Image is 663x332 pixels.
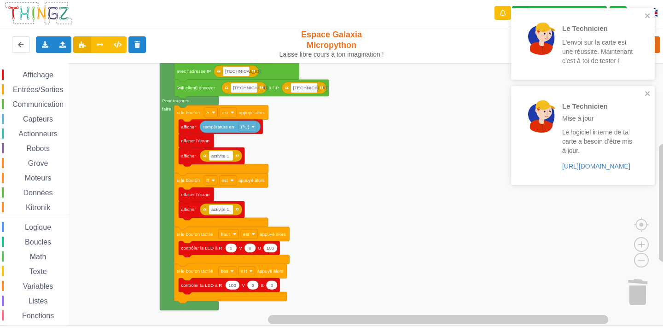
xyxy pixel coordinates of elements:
span: Communication [11,100,65,108]
text: est [243,232,249,237]
text: activite 1 [211,153,230,158]
text: Pour toujours [162,98,189,103]
p: Mise à jour [562,114,634,123]
text: 100 [267,245,274,250]
text: si le bouton [176,110,200,115]
text: si le bouton tactile [176,268,213,274]
span: Fonctions [21,312,55,320]
text: haut [221,232,230,237]
span: Entrées/Sorties [12,86,64,93]
text: bas [221,268,228,274]
text: A [206,110,209,115]
text: faire [162,106,171,111]
p: Le Technicien [562,23,634,33]
text: [TECHNICAL_ID] [225,69,261,74]
text: afficher [181,207,196,212]
text: est [241,268,247,274]
text: B [206,178,209,183]
text: 0 [249,245,251,250]
span: Robots [25,145,51,152]
text: si le bouton tactile [176,232,213,237]
span: Moteurs [23,174,53,182]
text: avec l'adresse IP [176,69,211,74]
text: 0 [251,283,254,288]
span: Boucles [23,238,52,246]
p: Le Technicien [562,101,634,111]
span: Texte [28,268,48,275]
text: (°C) [241,124,250,129]
text: température en [203,124,234,129]
span: Capteurs [22,115,54,123]
text: [TECHNICAL_ID] [233,85,268,90]
text: effacer l'écran [181,192,209,197]
text: B [258,245,262,250]
span: Listes [27,297,49,305]
text: appuyé alors [238,110,265,115]
text: V [242,283,245,288]
div: Espace Galaxia Micropython [275,29,388,58]
text: est [222,110,228,115]
span: Variables [22,282,55,290]
text: est [222,178,228,183]
span: Données [22,189,54,197]
button: close [645,12,651,21]
text: B [261,283,264,288]
text: à l'IP [269,85,279,90]
text: [TECHNICAL_ID] [293,85,329,90]
p: L'envoi sur la carte est une réussite. Maintenant c'est à toi de tester ! [562,38,634,65]
div: Ta base fonctionne bien ! [512,6,607,20]
img: thingz_logo.png [4,1,73,25]
span: Grove [27,159,50,167]
text: afficher [181,153,196,158]
button: close [645,90,651,99]
a: [URL][DOMAIN_NAME] [562,163,630,170]
text: 100 [228,283,236,288]
text: 0 [270,283,273,288]
p: Le logiciel interne de ta carte a besoin d'être mis à jour. [562,128,634,155]
text: effacer l'écran [181,138,209,143]
span: Kitronik [24,204,52,211]
span: Actionneurs [17,130,59,138]
span: Affichage [21,71,54,79]
text: si le bouton [176,178,200,183]
text: activite 1 [211,207,230,212]
text: V [239,245,242,250]
text: appuyé alors [238,178,265,183]
text: 0 [230,245,233,250]
text: contrôler la LED à R [181,245,222,250]
span: Math [29,253,48,261]
text: contrôler la LED à R [181,283,222,288]
text: appuyé alors [257,268,284,274]
span: Logique [23,223,52,231]
text: afficher [181,124,196,129]
div: Laisse libre cours à ton imagination ! [275,51,388,58]
text: appuyé alors [260,232,286,237]
text: [wifi client] envoyer [176,85,215,90]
